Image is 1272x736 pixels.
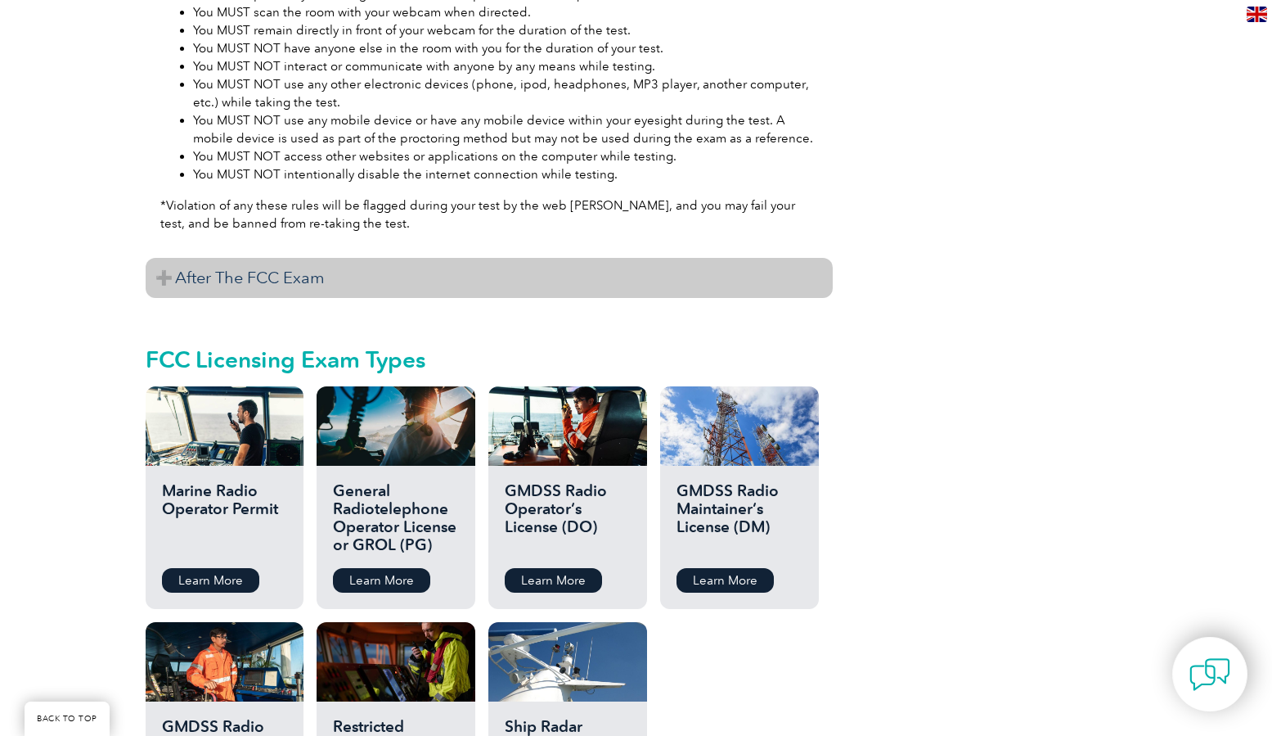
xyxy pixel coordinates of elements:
img: en [1247,7,1267,22]
a: BACK TO TOP [25,702,110,736]
h2: GMDSS Radio Operator’s License (DO) [505,482,630,556]
h2: General Radiotelephone Operator License or GROL (PG) [333,482,458,556]
li: You MUST scan the room with your webcam when directed. [193,3,818,21]
img: contact-chat.png [1189,654,1230,695]
h2: FCC Licensing Exam Types [146,346,833,373]
li: You MUST NOT access other websites or applications on the computer while testing. [193,147,818,165]
li: You MUST NOT use any other electronic devices (phone, ipod, headphones, MP3 player, another compu... [193,75,818,111]
p: *Violation of any these rules will be flagged during your test by the web [PERSON_NAME], and you ... [160,196,818,233]
li: You MUST NOT intentionally disable the internet connection while testing. [193,165,818,183]
a: Learn More [505,568,602,593]
h2: GMDSS Radio Maintainer’s License (DM) [676,482,802,556]
li: You MUST NOT have anyone else in the room with you for the duration of your test. [193,39,818,57]
h2: Marine Radio Operator Permit [162,482,287,556]
h3: After The FCC Exam [146,258,833,298]
li: You MUST remain directly in front of your webcam for the duration of the test. [193,21,818,39]
li: You MUST NOT use any mobile device or have any mobile device within your eyesight during the test... [193,111,818,147]
a: Learn More [676,568,774,593]
a: Learn More [162,568,259,593]
li: You MUST NOT interact or communicate with anyone by any means while testing. [193,57,818,75]
a: Learn More [333,568,430,593]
